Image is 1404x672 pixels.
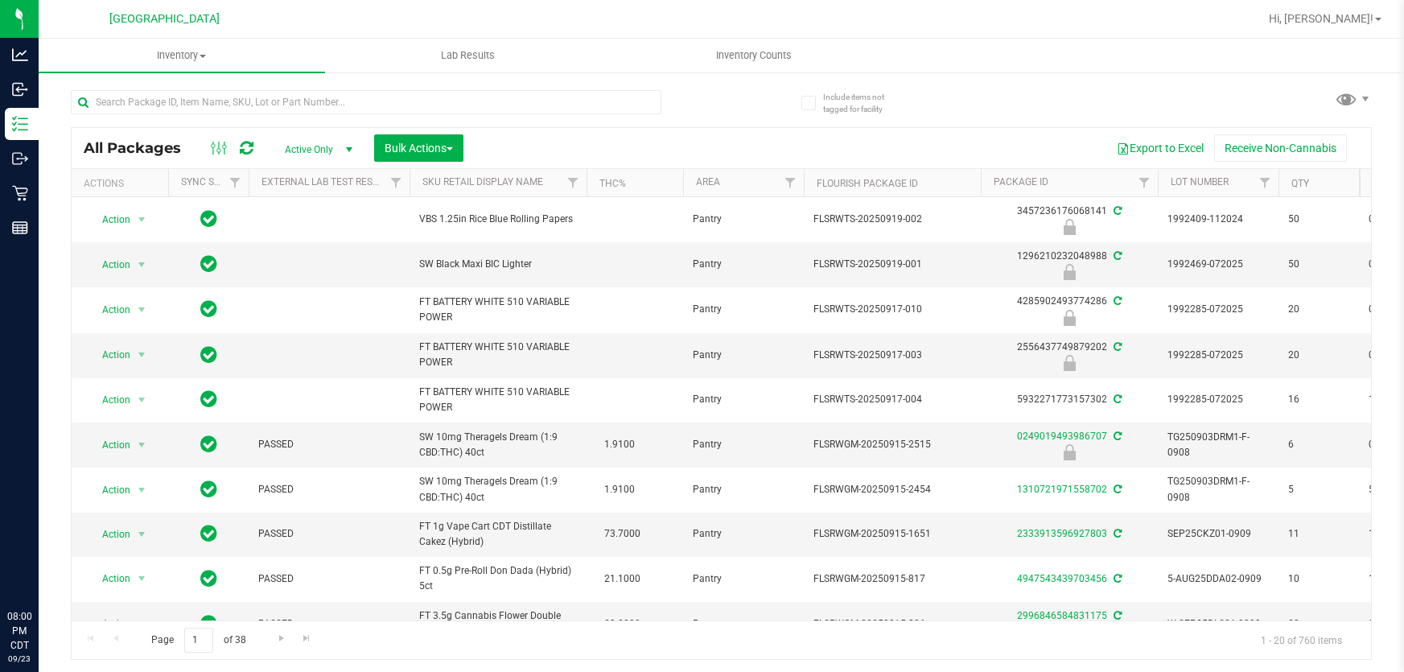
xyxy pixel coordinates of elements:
[84,178,162,189] div: Actions
[88,434,131,456] span: Action
[1106,134,1214,162] button: Export to Excel
[1111,610,1122,621] span: Sync from Compliance System
[1252,169,1278,196] a: Filter
[419,563,577,594] span: FT 0.5g Pre-Roll Don Dada (Hybrid) 5ct
[12,185,28,201] inline-svg: Retail
[813,571,971,587] span: FLSRWGM-20250915-817
[132,254,152,276] span: select
[777,169,804,196] a: Filter
[1167,571,1269,587] span: 5-AUG25DDA02-0909
[1017,431,1107,442] a: 0249019493986707
[1248,628,1355,652] span: 1 - 20 of 760 items
[419,385,577,415] span: FT BATTERY WHITE 510 VARIABLE POWER
[817,178,918,189] a: Flourish Package ID
[994,176,1048,188] a: Package ID
[560,169,587,196] a: Filter
[132,479,152,501] span: select
[12,47,28,63] inline-svg: Analytics
[693,571,794,587] span: Pantry
[138,628,259,653] span: Page of 38
[1288,392,1349,407] span: 16
[84,139,197,157] span: All Packages
[1111,484,1122,495] span: Sync from Compliance System
[693,257,794,272] span: Pantry
[258,482,400,497] span: PASSED
[88,344,131,366] span: Action
[200,522,217,545] span: In Sync
[270,628,293,649] a: Go to the next page
[1288,526,1349,542] span: 11
[88,612,131,635] span: Action
[1269,12,1373,25] span: Hi, [PERSON_NAME]!
[200,208,217,230] span: In Sync
[71,90,661,114] input: Search Package ID, Item Name, SKU, Lot or Part Number...
[978,219,1160,235] div: Newly Received
[132,523,152,546] span: select
[132,208,152,231] span: select
[694,48,813,63] span: Inventory Counts
[596,478,643,501] span: 1.9100
[1017,573,1107,584] a: 4947543439703456
[1167,392,1269,407] span: 1992285-072025
[599,178,626,189] a: THC%
[978,264,1160,280] div: Newly Received
[823,91,904,115] span: Include items not tagged for facility
[419,257,577,272] span: SW Black Maxi BIC Lighter
[258,437,400,452] span: PASSED
[200,433,217,456] span: In Sync
[693,302,794,317] span: Pantry
[1291,178,1309,189] a: Qty
[7,609,31,653] p: 08:00 PM CDT
[200,612,217,635] span: In Sync
[813,437,971,452] span: FLSRWGM-20250915-2515
[813,392,971,407] span: FLSRWTS-20250917-004
[1288,212,1349,227] span: 50
[200,253,217,275] span: In Sync
[200,567,217,590] span: In Sync
[12,116,28,132] inline-svg: Inventory
[132,344,152,366] span: select
[1288,616,1349,632] span: 20
[419,430,577,460] span: SW 10mg Theragels Dream (1:9 CBD:THC) 40ct
[88,567,131,590] span: Action
[132,299,152,321] span: select
[181,176,243,188] a: Sync Status
[132,389,152,411] span: select
[596,433,643,456] span: 1.9100
[419,295,577,325] span: FT BATTERY WHITE 510 VARIABLE POWER
[693,616,794,632] span: Pantry
[88,523,131,546] span: Action
[16,543,64,592] iframe: Resource center
[813,482,971,497] span: FLSRWGM-20250915-2454
[1017,610,1107,621] a: 2996846584831175
[12,220,28,236] inline-svg: Reports
[813,257,971,272] span: FLSRWTS-20250919-001
[1111,295,1122,307] span: Sync from Compliance System
[693,348,794,363] span: Pantry
[1167,616,1269,632] span: W-SEP25DLS01-0909
[1111,431,1122,442] span: Sync from Compliance System
[596,567,648,591] span: 21.1000
[693,437,794,452] span: Pantry
[978,340,1160,371] div: 2556437749879202
[1167,526,1269,542] span: SEP25CKZ01-0909
[1111,394,1122,405] span: Sync from Compliance System
[374,134,463,162] button: Bulk Actions
[978,249,1160,280] div: 1296210232048988
[1167,257,1269,272] span: 1992469-072025
[258,526,400,542] span: PASSED
[200,344,217,366] span: In Sync
[596,522,648,546] span: 73.7000
[419,519,577,550] span: FT 1g Vape Cart CDT Distillate Cakez (Hybrid)
[385,142,453,155] span: Bulk Actions
[1288,437,1349,452] span: 6
[1111,205,1122,216] span: Sync from Compliance System
[1017,484,1107,495] a: 1310721971558702
[1111,573,1122,584] span: Sync from Compliance System
[109,12,220,26] span: [GEOGRAPHIC_DATA]
[978,204,1160,235] div: 3457236176068141
[258,571,400,587] span: PASSED
[611,39,897,72] a: Inventory Counts
[88,208,131,231] span: Action
[39,48,325,63] span: Inventory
